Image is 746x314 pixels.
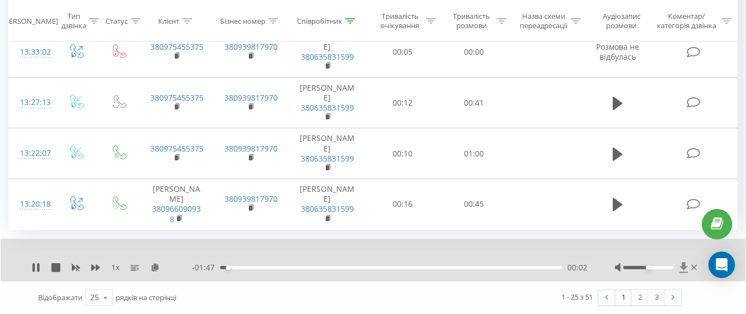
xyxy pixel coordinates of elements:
[439,27,510,77] td: 00:00
[158,16,179,25] div: Клієнт
[288,77,367,128] td: [PERSON_NAME]
[152,203,201,224] a: 380966090938
[567,262,587,273] span: 00:02
[20,193,43,215] div: 13:20:18
[116,292,176,302] span: рядків на сторінці
[20,143,43,164] div: 13:22:07
[561,291,593,302] div: 1 - 25 з 51
[654,12,719,30] div: Коментар/категорія дзвінка
[20,41,43,63] div: 13:33:02
[367,128,439,179] td: 00:10
[139,179,213,230] td: [PERSON_NAME]
[150,92,204,103] a: 380975455375
[367,77,439,128] td: 00:12
[301,203,354,214] a: 380635831599
[20,92,43,113] div: 13:27:13
[301,102,354,113] a: 380635831599
[297,16,342,25] div: Співробітник
[593,12,649,30] div: Аудіозапис розмови
[288,179,367,230] td: [PERSON_NAME]
[708,252,735,278] div: Open Intercom Messenger
[632,290,648,305] a: 2
[448,12,494,30] div: Тривалість розмови
[220,16,265,25] div: Бізнес номер
[150,41,204,52] a: 380975455375
[519,12,568,30] div: Назва схеми переадресації
[225,92,278,103] a: 380939817970
[367,179,439,230] td: 00:16
[90,292,99,303] div: 25
[150,143,204,154] a: 380975455375
[225,41,278,52] a: 380939817970
[38,292,82,302] span: Відображати
[111,262,119,273] span: 1 x
[646,265,650,270] div: Accessibility label
[192,262,220,273] span: - 01:47
[61,12,86,30] div: Тип дзвінка
[225,193,278,204] a: 380939817970
[226,265,231,270] div: Accessibility label
[225,143,278,154] a: 380939817970
[648,290,665,305] a: 3
[367,27,439,77] td: 00:05
[439,77,510,128] td: 00:41
[288,128,367,179] td: [PERSON_NAME]
[2,16,58,25] div: [PERSON_NAME]
[377,12,423,30] div: Тривалість очікування
[106,16,128,25] div: Статус
[596,41,639,62] span: Розмова не відбулась
[288,27,367,77] td: [PERSON_NAME]
[301,153,354,164] a: 380635831599
[439,128,510,179] td: 01:00
[615,290,632,305] a: 1
[439,179,510,230] td: 00:45
[301,51,354,62] a: 380635831599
